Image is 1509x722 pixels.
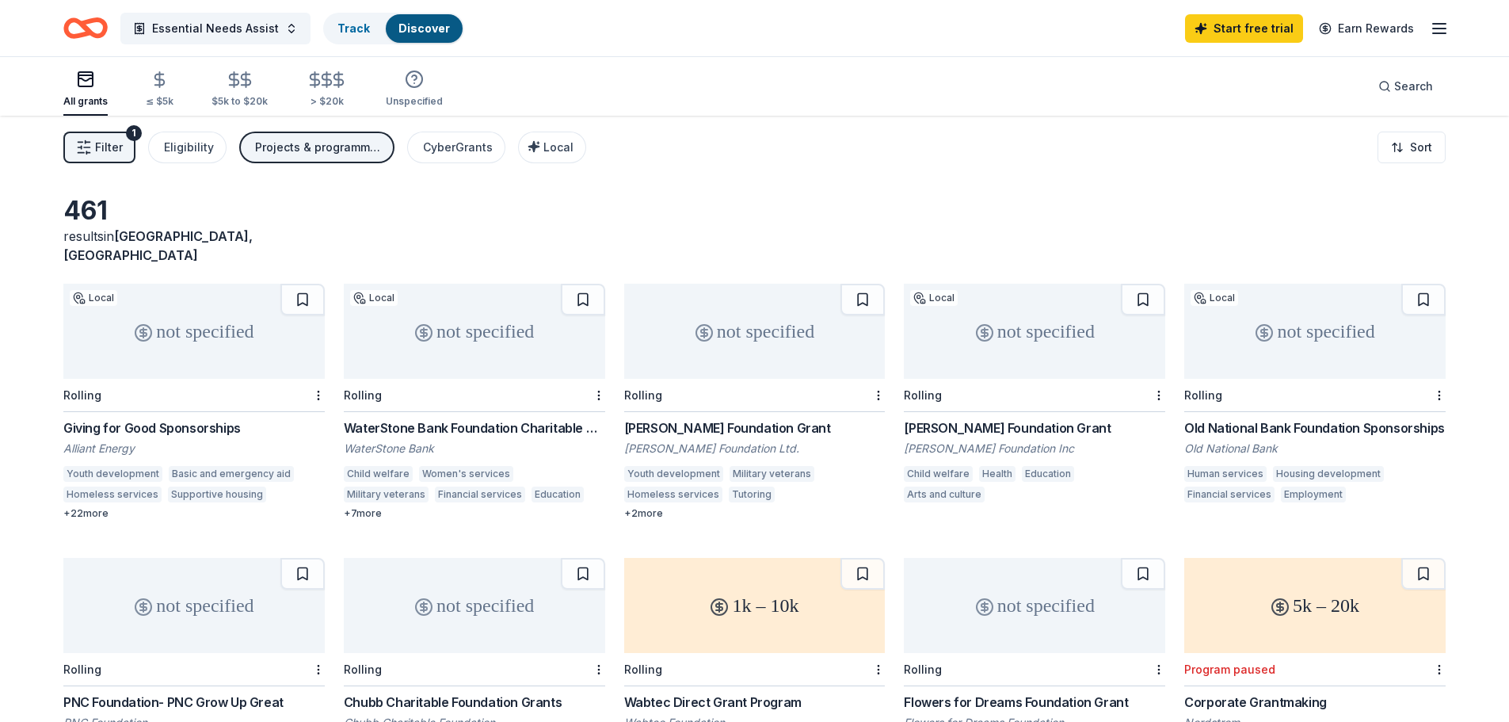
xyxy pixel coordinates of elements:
div: Rolling [624,388,662,402]
div: $5k to $20k [211,95,268,108]
button: ≤ $5k [146,64,173,116]
div: + 7 more [344,507,605,520]
div: 5k – 20k [1184,558,1446,653]
div: Tutoring [729,487,775,502]
div: 461 [63,195,325,227]
button: All grants [63,63,108,116]
div: [PERSON_NAME] Foundation Grant [624,418,886,437]
div: Corporate Grantmaking [1184,693,1446,712]
div: > $20k [306,95,348,108]
button: Unspecified [386,63,443,116]
div: Women's services [419,466,513,482]
div: Homeless services [624,487,722,502]
div: Chubb Charitable Foundation Grants [344,693,605,712]
div: Rolling [63,663,101,676]
div: not specified [344,284,605,379]
div: Rolling [1184,388,1222,402]
div: + 22 more [63,507,325,520]
div: WaterStone Bank Foundation Charitable Giving & Sponsorships [344,418,605,437]
div: Arts and culture [904,487,985,502]
div: Unspecified [386,95,443,108]
div: 1 [126,125,142,141]
div: [PERSON_NAME] Foundation Inc [904,441,1165,457]
div: WaterStone Bank [344,441,605,457]
button: > $20k [306,64,348,116]
span: [GEOGRAPHIC_DATA], [GEOGRAPHIC_DATA] [63,228,253,263]
div: Domestic violence [781,487,875,502]
div: Human services [1184,466,1267,482]
div: Flowers for Dreams Foundation Grant [904,693,1165,712]
div: [PERSON_NAME] Foundation Ltd. [624,441,886,457]
div: Supportive housing [168,487,266,502]
button: Filter1 [63,132,135,163]
div: not specified [1184,284,1446,379]
a: not specifiedLocalRolling[PERSON_NAME] Foundation Grant[PERSON_NAME] Foundation IncChild welfareH... [904,284,1165,507]
div: Eligibility [164,138,214,157]
div: Employment [1281,487,1346,502]
a: Track [337,21,370,35]
div: [PERSON_NAME] Foundation Grant [904,418,1165,437]
span: Essential Needs Assist [152,19,279,38]
span: Search [1394,77,1433,96]
div: Youth development [624,466,723,482]
button: Search [1366,71,1446,102]
div: Rolling [904,388,942,402]
button: CyberGrants [407,132,505,163]
button: Sort [1378,132,1446,163]
div: Homeless services [63,487,162,502]
div: All grants [63,95,108,108]
div: 1k – 10k [624,558,886,653]
button: TrackDiscover [323,13,464,44]
div: Basic and emergency aid [169,466,294,482]
a: not specifiedLocalRollingGiving for Good SponsorshipsAlliant EnergyYouth developmentBasic and eme... [63,284,325,520]
div: Old National Bank Foundation Sponsorships [1184,418,1446,437]
div: Youth development [63,466,162,482]
div: Military veterans [344,487,429,502]
div: Rolling [63,388,101,402]
span: Filter [95,138,123,157]
span: Local [543,140,573,154]
div: + 2 more [624,507,886,520]
div: Financial services [1184,487,1275,502]
div: Education [532,487,584,502]
div: Military veterans [730,466,814,482]
a: not specifiedRolling[PERSON_NAME] Foundation Grant[PERSON_NAME] Foundation Ltd.Youth developmentM... [624,284,886,520]
a: not specifiedLocalRollingWaterStone Bank Foundation Charitable Giving & SponsorshipsWaterStone Ba... [344,284,605,520]
div: Wabtec Direct Grant Program [624,693,886,712]
div: Alliant Energy [63,441,325,457]
button: Eligibility [148,132,227,163]
a: Home [63,10,108,47]
div: not specified [624,284,886,379]
div: Local [350,290,398,306]
div: Local [70,290,117,306]
a: Earn Rewards [1309,14,1423,43]
div: Housing development [1273,466,1384,482]
div: not specified [904,558,1165,653]
button: Essential Needs Assist [120,13,311,44]
div: Child welfare [904,466,973,482]
a: Discover [398,21,450,35]
div: Financial services [435,487,525,502]
div: Education [1022,466,1074,482]
div: not specified [344,558,605,653]
a: Start free trial [1185,14,1303,43]
div: PNC Foundation- PNC Grow Up Great [63,693,325,712]
button: Local [518,132,586,163]
div: Old National Bank [1184,441,1446,457]
div: Program paused [1184,663,1275,676]
div: Rolling [624,663,662,676]
div: Giving for Good Sponsorships [63,418,325,437]
span: in [63,228,253,263]
div: results [63,227,325,265]
div: CyberGrants [423,138,493,157]
div: Projects & programming [255,138,382,157]
div: Child welfare [344,466,413,482]
div: Rolling [904,663,942,676]
a: not specifiedLocalRollingOld National Bank Foundation SponsorshipsOld National BankHuman services... [1184,284,1446,507]
div: not specified [63,558,325,653]
div: Rolling [344,388,382,402]
button: Projects & programming [239,132,394,163]
button: $5k to $20k [211,64,268,116]
div: Rolling [344,663,382,676]
div: Local [910,290,958,306]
